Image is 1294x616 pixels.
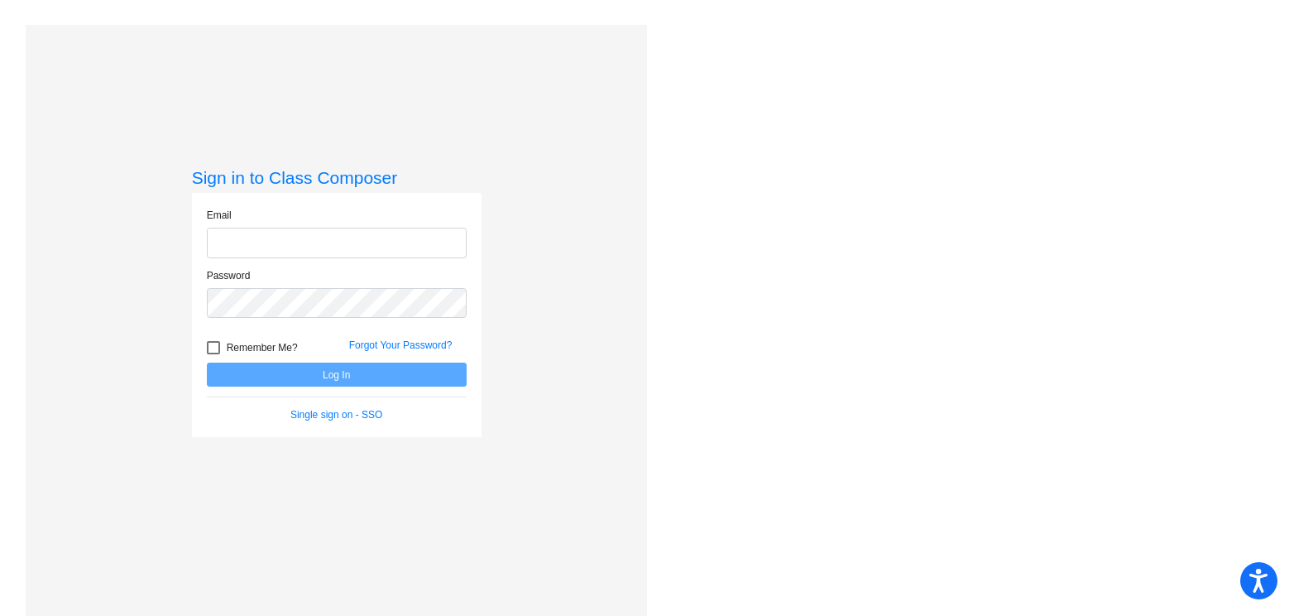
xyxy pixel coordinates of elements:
[207,268,251,283] label: Password
[207,363,467,387] button: Log In
[227,338,298,358] span: Remember Me?
[290,409,382,421] a: Single sign on - SSO
[192,167,482,188] h3: Sign in to Class Composer
[349,339,453,351] a: Forgot Your Password?
[207,208,232,223] label: Email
